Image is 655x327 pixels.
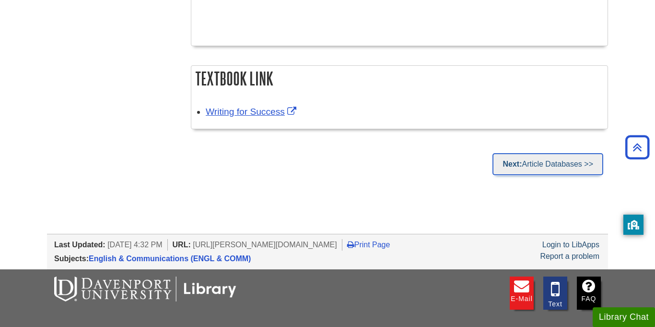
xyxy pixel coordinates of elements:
h2: Textbook Link [191,66,608,91]
a: Text [543,277,567,310]
a: Report a problem [540,252,599,260]
span: [DATE] 4:32 PM [107,241,162,249]
span: [URL][PERSON_NAME][DOMAIN_NAME] [193,241,337,249]
span: URL: [173,241,191,249]
span: Subjects: [54,254,89,263]
a: FAQ [577,277,601,310]
span: Last Updated: [54,241,105,249]
a: Print Page [347,241,390,249]
a: Login to LibApps [542,241,599,249]
button: privacy banner [623,215,643,235]
i: Print Page [347,241,354,248]
a: Next:Article Databases >> [492,153,603,175]
img: DU Libraries [54,277,236,302]
strong: Next: [503,160,522,168]
a: Back to Top [622,141,653,154]
a: Link opens in new window [206,107,299,117]
a: English & Communications (ENGL & COMM) [89,254,251,263]
a: E-mail [510,277,534,310]
button: Library Chat [593,307,655,327]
